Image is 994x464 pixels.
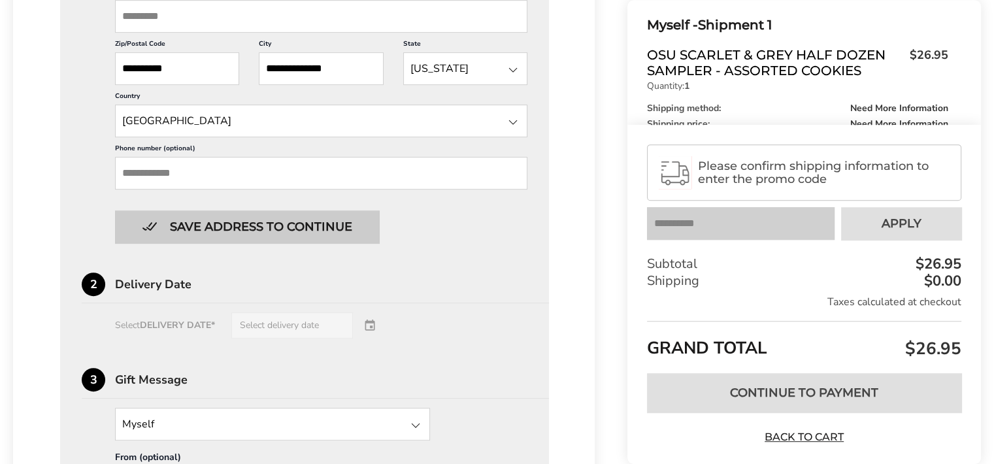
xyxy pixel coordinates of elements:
div: Shipping [647,273,961,290]
div: 3 [82,368,105,391]
label: City [259,39,383,52]
span: Please confirm shipping information to enter the promo code [698,159,950,186]
p: Quantity: [647,82,948,91]
div: Subtotal [647,256,961,273]
input: ZIP [115,52,239,85]
div: 2 [82,273,105,296]
label: State [403,39,527,52]
div: Delivery Date [115,278,549,290]
div: $26.95 [912,257,961,271]
span: Need More Information [850,104,948,113]
div: Shipping method: [647,104,948,113]
span: Myself - [647,17,698,33]
button: Button save address [115,210,379,243]
button: Apply [841,207,961,240]
div: Shipping price: [647,120,948,129]
div: GRAND TOTAL [647,321,961,363]
input: State [115,105,527,137]
label: Phone number (optional) [115,144,527,157]
div: Taxes calculated at checkout [647,295,961,309]
div: $0.00 [921,274,961,288]
button: Continue to Payment [647,373,961,412]
span: OSU Scarlet & Grey Half Dozen Sampler - Assorted Cookies [647,47,903,78]
label: Country [115,91,527,105]
span: $26.95 [902,337,961,360]
div: Gift Message [115,374,549,386]
a: OSU Scarlet & Grey Half Dozen Sampler - Assorted Cookies$26.95 [647,47,948,78]
input: State [403,52,527,85]
input: City [259,52,383,85]
label: Zip/Postal Code [115,39,239,52]
a: Back to Cart [759,430,850,444]
span: $26.95 [903,47,948,75]
input: State [115,408,430,440]
span: Apply [882,218,921,229]
div: Shipment 1 [647,14,948,36]
span: Need More Information [850,120,948,129]
strong: 1 [684,80,689,92]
